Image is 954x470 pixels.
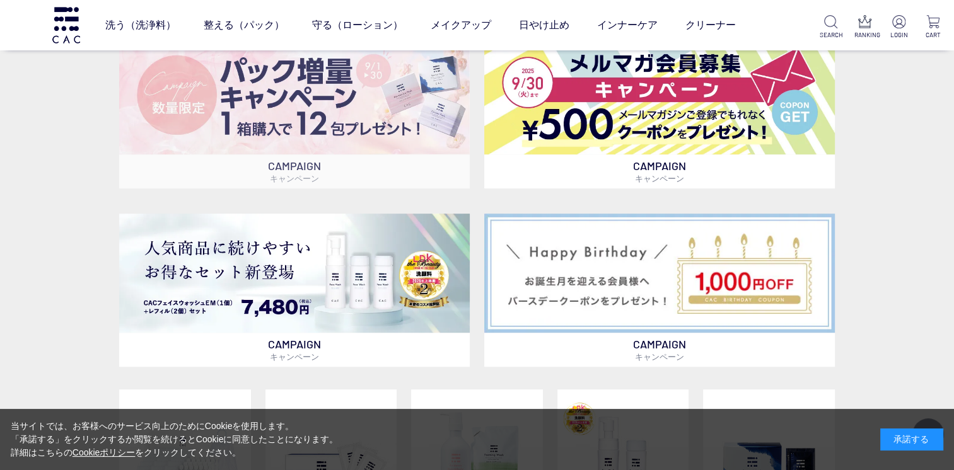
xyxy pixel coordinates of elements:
p: SEARCH [820,30,842,40]
a: メルマガ会員募集 メルマガ会員募集 CAMPAIGNキャンペーン [484,36,835,189]
p: CAMPAIGN [119,333,470,367]
a: 整える（パック） [203,8,284,43]
p: CAMPAIGN [484,333,835,367]
p: LOGIN [888,30,910,40]
p: RANKING [854,30,876,40]
a: パック増量キャンペーン パック増量キャンペーン CAMPAIGNキャンペーン [119,36,470,189]
a: インナーケア [596,8,657,43]
a: メイクアップ [430,8,491,43]
a: Cookieポリシー [73,447,136,457]
a: SEARCH [820,15,842,40]
p: CAMPAIGN [119,154,470,188]
img: フェイスウォッシュ＋レフィル2個セット [119,214,470,333]
img: logo [50,7,82,43]
span: キャンペーン [635,173,684,183]
p: CAMPAIGN [484,154,835,188]
div: 当サイトでは、お客様へのサービス向上のためにCookieを使用します。 「承諾する」をクリックするか閲覧を続けるとCookieに同意したことになります。 詳細はこちらの をクリックしてください。 [11,420,339,459]
a: 洗う（洗浄料） [105,8,175,43]
span: キャンペーン [635,352,684,362]
div: 承諾する [880,428,943,450]
a: フェイスウォッシュ＋レフィル2個セット フェイスウォッシュ＋レフィル2個セット CAMPAIGNキャンペーン [119,214,470,367]
img: パック増量キャンペーン [119,36,470,155]
a: クリーナー [685,8,735,43]
a: 日やけ止め [518,8,569,43]
a: RANKING [854,15,876,40]
a: 守る（ローション） [311,8,402,43]
img: バースデークーポン [484,214,835,332]
p: CART [922,30,944,40]
a: LOGIN [888,15,910,40]
a: バースデークーポン バースデークーポン CAMPAIGNキャンペーン [484,214,835,366]
span: キャンペーン [270,352,319,362]
span: キャンペーン [270,173,319,183]
img: メルマガ会員募集 [484,36,835,155]
a: CART [922,15,944,40]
